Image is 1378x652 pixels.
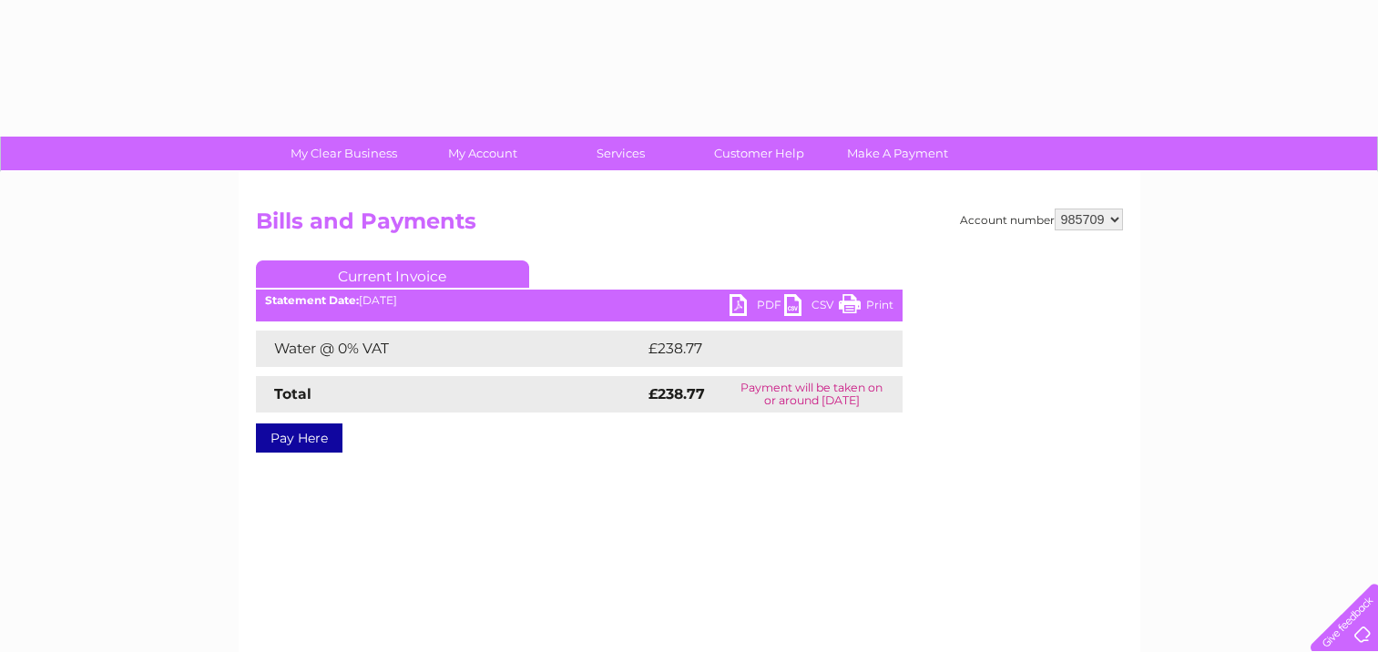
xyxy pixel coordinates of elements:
div: [DATE] [256,294,903,307]
a: My Clear Business [269,137,419,170]
a: Services [546,137,696,170]
b: Statement Date: [265,293,359,307]
div: Account number [960,209,1123,230]
a: Customer Help [684,137,834,170]
h2: Bills and Payments [256,209,1123,243]
td: £238.77 [644,331,870,367]
td: Water @ 0% VAT [256,331,644,367]
a: Print [839,294,893,321]
a: Make A Payment [822,137,973,170]
a: My Account [407,137,557,170]
a: Pay Here [256,423,342,453]
a: CSV [784,294,839,321]
a: Current Invoice [256,260,529,288]
a: PDF [730,294,784,321]
strong: £238.77 [648,385,705,402]
strong: Total [274,385,311,402]
td: Payment will be taken on or around [DATE] [721,376,902,413]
